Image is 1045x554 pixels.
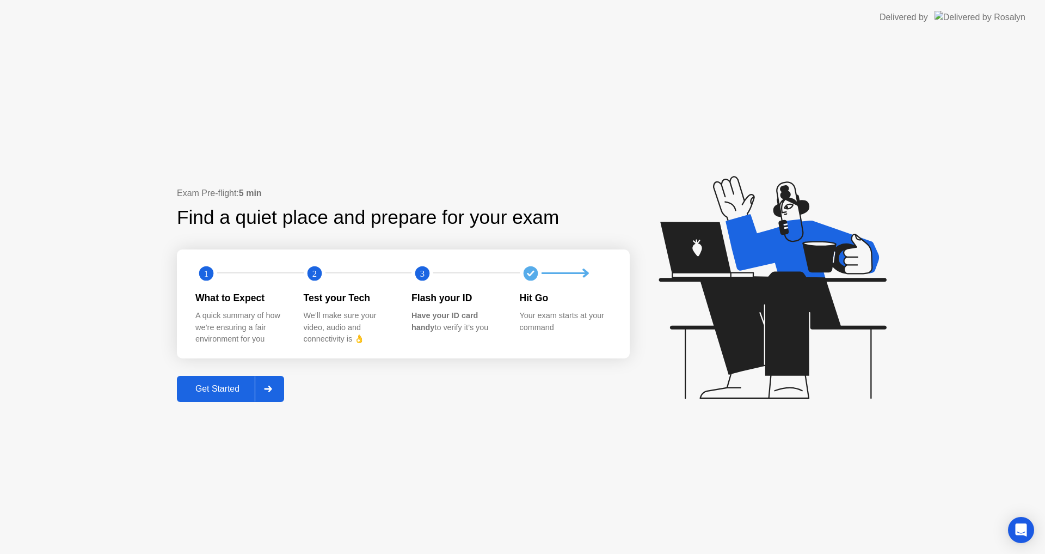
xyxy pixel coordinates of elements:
div: What to Expect [195,291,286,305]
div: Your exam starts at your command [520,310,611,333]
div: Flash your ID [411,291,502,305]
div: Get Started [180,384,255,394]
div: Open Intercom Messenger [1008,517,1034,543]
button: Get Started [177,376,284,402]
div: Exam Pre-flight: [177,187,630,200]
b: Have your ID card handy [411,311,478,332]
div: Delivered by [880,11,928,24]
b: 5 min [239,188,262,198]
div: to verify it’s you [411,310,502,333]
div: A quick summary of how we’re ensuring a fair environment for you [195,310,286,345]
div: Find a quiet place and prepare for your exam [177,203,561,232]
img: Delivered by Rosalyn [935,11,1025,23]
text: 3 [420,268,425,278]
div: Hit Go [520,291,611,305]
text: 2 [312,268,316,278]
div: Test your Tech [304,291,395,305]
text: 1 [204,268,208,278]
div: We’ll make sure your video, audio and connectivity is 👌 [304,310,395,345]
